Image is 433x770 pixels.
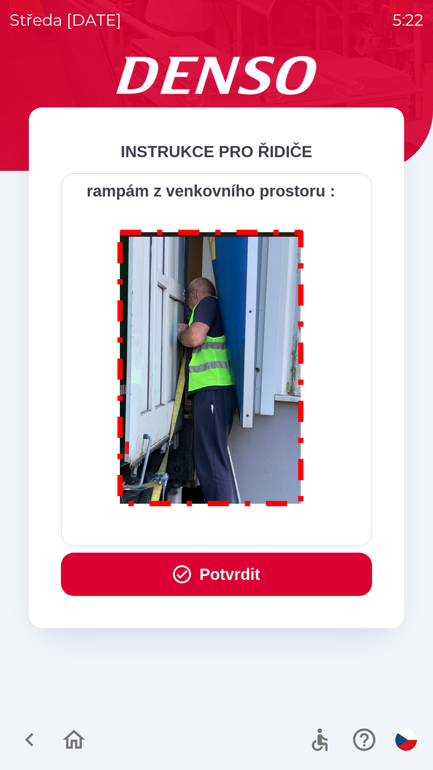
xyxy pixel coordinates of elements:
[393,8,423,32] p: 5:22
[61,553,372,596] button: Potvrdit
[61,140,372,164] div: INSTRUKCE PRO ŘIDIČE
[108,219,314,514] img: M8MNayrTL6gAAAABJRU5ErkJggg==
[395,729,417,751] img: cs flag
[10,8,121,32] p: středa [DATE]
[29,56,404,95] img: Logo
